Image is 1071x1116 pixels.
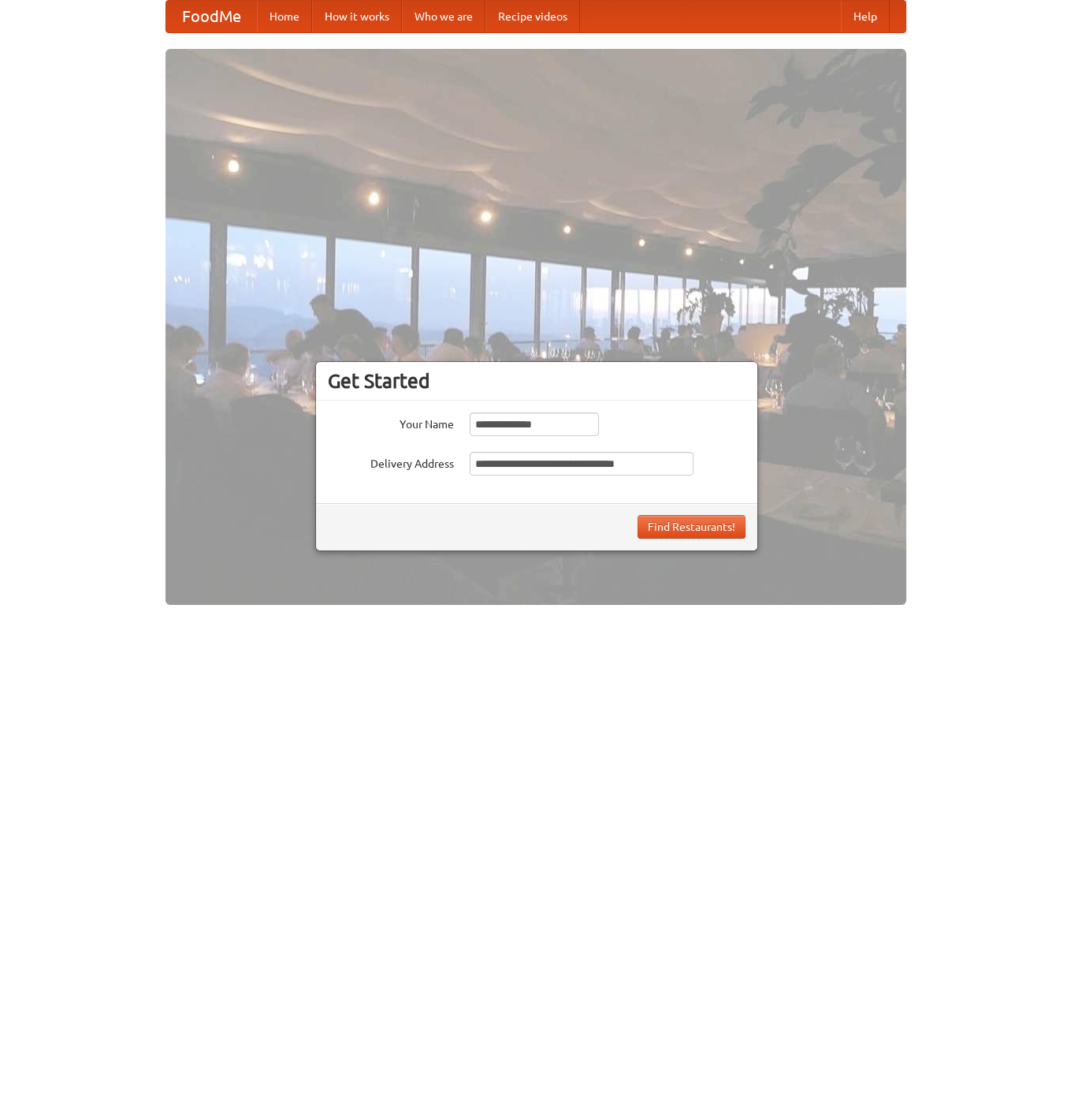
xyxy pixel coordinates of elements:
button: Find Restaurants! [638,515,746,539]
label: Delivery Address [328,452,454,472]
a: How it works [312,1,402,32]
label: Your Name [328,412,454,432]
a: Recipe videos [485,1,580,32]
a: Help [841,1,890,32]
a: Who we are [402,1,485,32]
h3: Get Started [328,369,746,393]
a: Home [257,1,312,32]
a: FoodMe [166,1,257,32]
